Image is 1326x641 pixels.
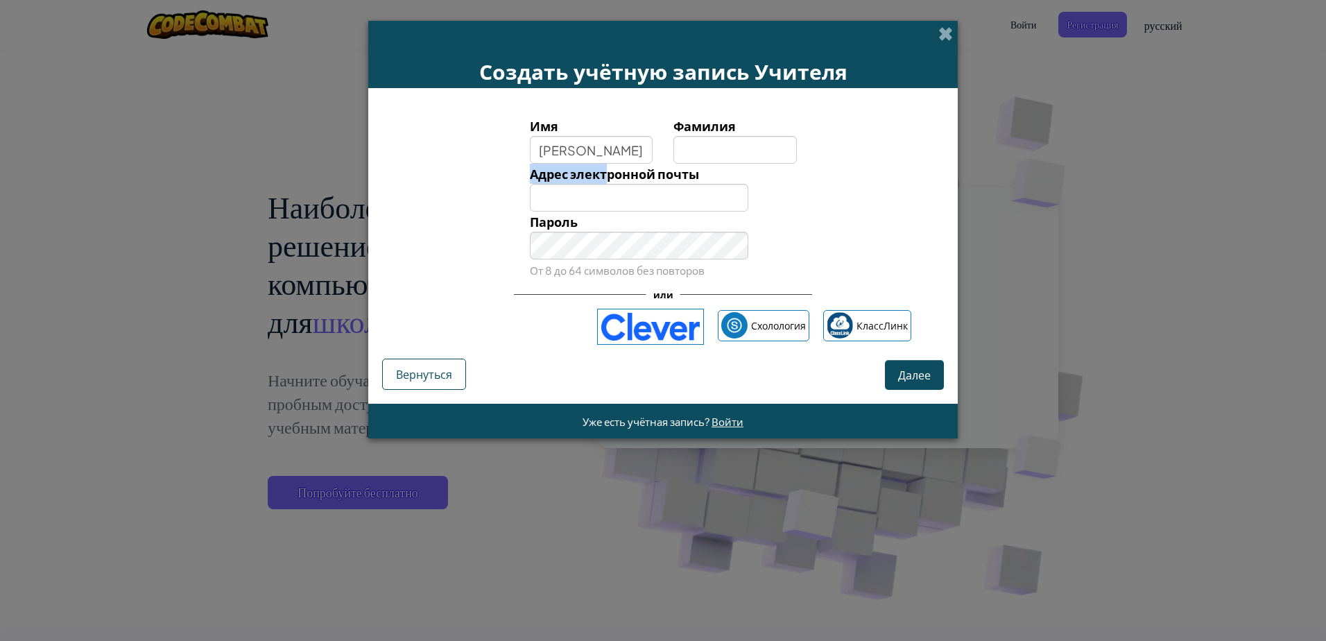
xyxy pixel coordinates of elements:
[382,359,466,390] button: Вернуться
[479,58,847,86] span: Создать учётную запись Учителя
[583,415,712,428] span: Уже есть учётная запись?
[721,312,748,339] img: schoology.png
[712,415,743,428] a: Войти
[530,214,578,230] span: Пароль
[408,311,590,342] iframe: Кнопка "Войти с аккаунтом Google"
[530,264,705,277] small: От 8 до 64 символов без повторов
[396,367,452,382] span: Вернуться
[827,312,853,339] img: classlink-logo-small.png
[673,118,736,134] span: Фамилия
[898,368,931,382] span: Далее
[856,316,908,336] span: КлассЛинк
[751,316,806,336] span: Схолология
[646,284,680,305] span: или
[885,360,944,390] button: Далее
[530,166,699,182] span: Адрес электронной почты
[597,309,704,345] img: clever-logo-blue.png
[530,118,558,134] span: Имя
